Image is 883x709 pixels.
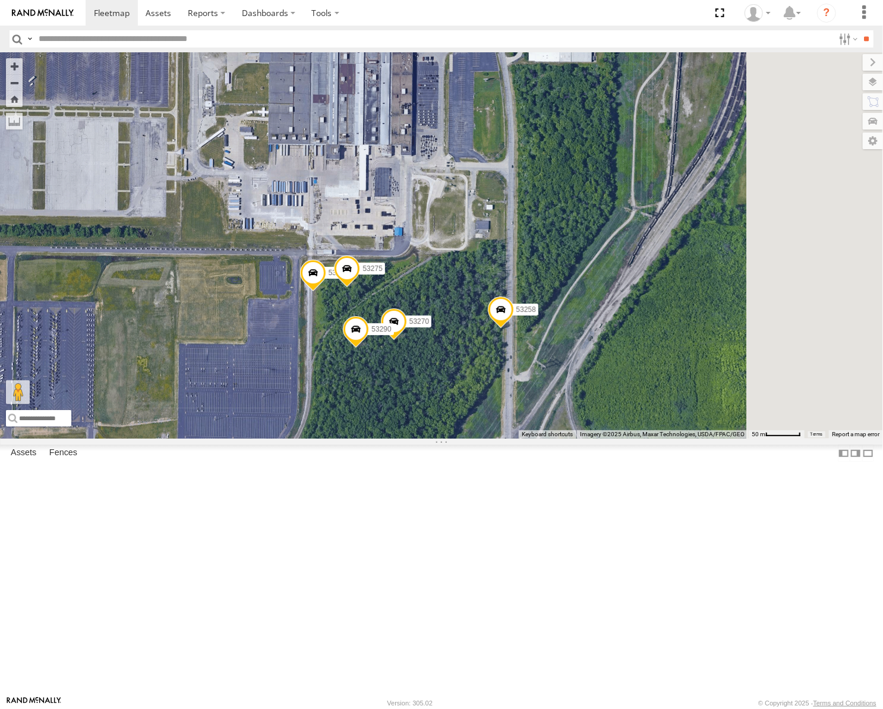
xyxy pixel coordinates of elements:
img: rand-logo.svg [12,9,74,17]
span: 53275 [362,264,382,273]
div: Miky Transport [740,4,775,22]
i: ? [817,4,836,23]
span: 53290 [371,325,391,333]
label: Assets [5,445,42,462]
span: Imagery ©2025 Airbus, Maxar Technologies, USDA/FPAC/GEO [580,431,745,437]
a: Terms and Conditions [813,699,876,707]
a: Visit our Website [7,697,61,709]
button: Map Scale: 50 m per 56 pixels [748,430,805,439]
button: Zoom in [6,58,23,74]
button: Zoom Home [6,91,23,107]
label: Map Settings [863,133,883,149]
label: Measure [6,113,23,130]
span: 53258 [516,305,536,314]
button: Drag Pegman onto the map to open Street View [6,380,30,404]
div: Version: 305.02 [387,699,433,707]
label: Fences [43,445,83,462]
label: Search Query [25,30,34,48]
span: 50 m [752,431,765,437]
span: 53206 [329,269,348,277]
span: 53270 [409,317,429,326]
label: Dock Summary Table to the Right [850,445,862,462]
label: Hide Summary Table [862,445,874,462]
div: © Copyright 2025 - [758,699,876,707]
a: Report a map error [832,431,879,437]
button: Keyboard shortcuts [522,430,573,439]
button: Zoom out [6,74,23,91]
a: Terms [811,431,823,436]
label: Search Filter Options [834,30,860,48]
label: Dock Summary Table to the Left [838,445,850,462]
